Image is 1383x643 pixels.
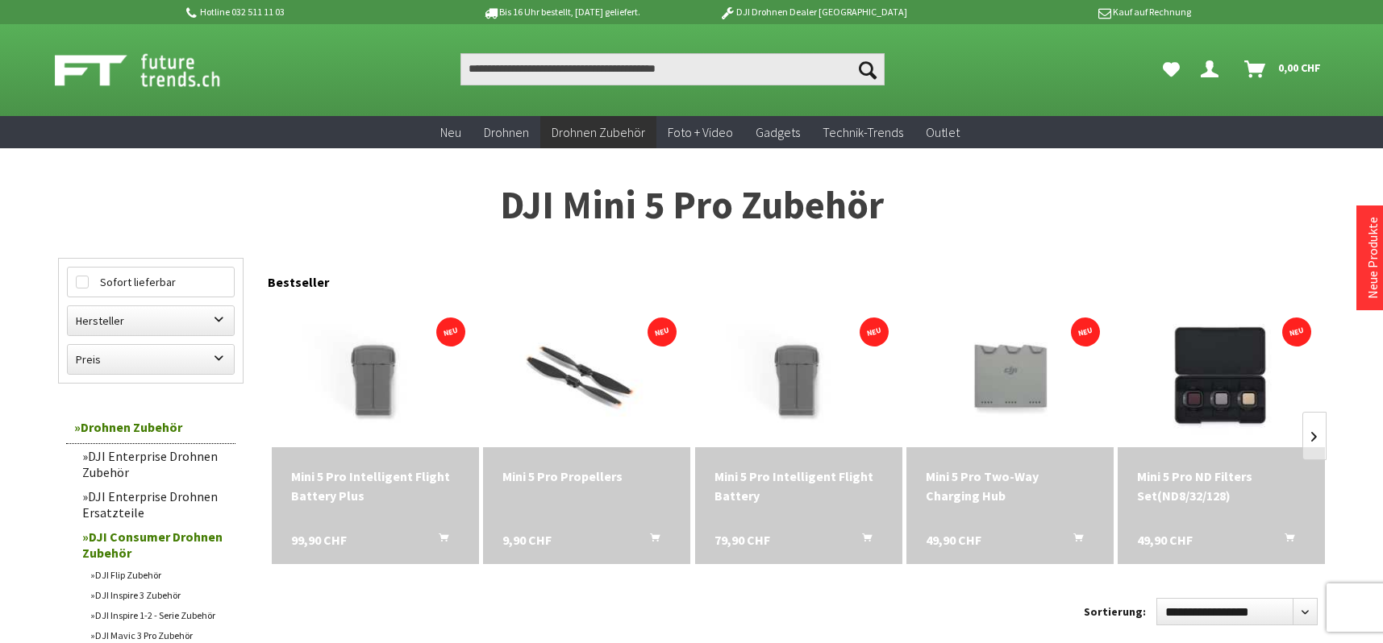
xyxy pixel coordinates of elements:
a: Warenkorb [1238,53,1329,85]
button: In den Warenkorb [419,530,458,551]
a: Drohnen Zubehör [540,116,656,149]
a: DJI Enterprise Drohnen Ersatzteile [74,484,235,525]
a: Dein Konto [1194,53,1231,85]
a: DJI Inspire 1-2 - Serie Zubehör [82,605,235,625]
span: 9,90 CHF [502,530,552,550]
a: Mini 5 Pro Propellers 9,90 CHF In den Warenkorb [502,467,671,486]
span: Foto + Video [668,124,733,140]
a: Foto + Video [656,116,744,149]
a: Drohnen Zubehör [66,411,235,444]
a: Mini 5 Pro Intelligent Flight Battery Plus 99,90 CHF In den Warenkorb [291,467,460,505]
button: Suchen [851,53,885,85]
span: 0,00 CHF [1278,55,1321,81]
div: Bestseller [268,258,1326,298]
img: Mini 5 Pro Intelligent Flight Battery [695,305,902,443]
div: Mini 5 Pro Intelligent Flight Battery Plus [291,467,460,505]
label: Hersteller [68,306,234,335]
div: Mini 5 Pro Two-Way Charging Hub [926,467,1094,505]
span: Outlet [926,124,960,140]
input: Produkt, Marke, Kategorie, EAN, Artikelnummer… [460,53,885,85]
p: Kauf auf Rechnung [939,2,1191,22]
a: Gadgets [744,116,811,149]
label: Sortierung: [1084,599,1146,624]
button: In den Warenkorb [1265,530,1304,551]
span: 49,90 CHF [926,530,981,550]
button: In den Warenkorb [843,530,881,551]
img: Mini 5 Pro Intelligent Flight Battery Plus [272,305,479,443]
p: Bis 16 Uhr bestellt, [DATE] geliefert. [435,2,687,22]
a: Neue Produkte [1364,217,1381,299]
button: In den Warenkorb [1054,530,1093,551]
img: Mini 5 Pro Propellers [483,305,690,443]
a: Drohnen [473,116,540,149]
h1: DJI Mini 5 Pro Zubehör [58,185,1326,226]
a: DJI Enterprise Drohnen Zubehör [74,444,235,484]
p: Hotline 032 511 11 03 [184,2,435,22]
img: Shop Futuretrends - zur Startseite wechseln [55,50,256,90]
a: DJI Flip Zubehör [82,565,235,585]
span: 49,90 CHF [1137,530,1193,550]
img: Mini 5 Pro Two-Way Charging Hub [906,305,1114,443]
label: Sofort lieferbar [68,268,234,297]
span: Drohnen Zubehör [552,124,645,140]
a: DJI Inspire 3 Zubehör [82,585,235,605]
a: Outlet [914,116,971,149]
div: Mini 5 Pro ND Filters Set(ND8/32/128) [1137,467,1306,505]
label: Preis [68,345,234,374]
a: Technik-Trends [811,116,914,149]
span: Neu [440,124,461,140]
p: DJI Drohnen Dealer [GEOGRAPHIC_DATA] [687,2,939,22]
span: 99,90 CHF [291,530,347,550]
a: Mini 5 Pro Two-Way Charging Hub 49,90 CHF In den Warenkorb [926,467,1094,505]
img: Mini 5 Pro ND Filters Set(ND8/32/128) [1118,305,1325,443]
a: Mini 5 Pro ND Filters Set(ND8/32/128) 49,90 CHF In den Warenkorb [1137,467,1306,505]
span: Technik-Trends [823,124,903,140]
a: Meine Favoriten [1155,53,1188,85]
a: DJI Consumer Drohnen Zubehör [74,525,235,565]
a: Neu [429,116,473,149]
button: In den Warenkorb [631,530,669,551]
span: 79,90 CHF [714,530,770,550]
span: Gadgets [756,124,800,140]
span: Drohnen [484,124,529,140]
div: Mini 5 Pro Intelligent Flight Battery [714,467,883,505]
div: Mini 5 Pro Propellers [502,467,671,486]
a: Mini 5 Pro Intelligent Flight Battery 79,90 CHF In den Warenkorb [714,467,883,505]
